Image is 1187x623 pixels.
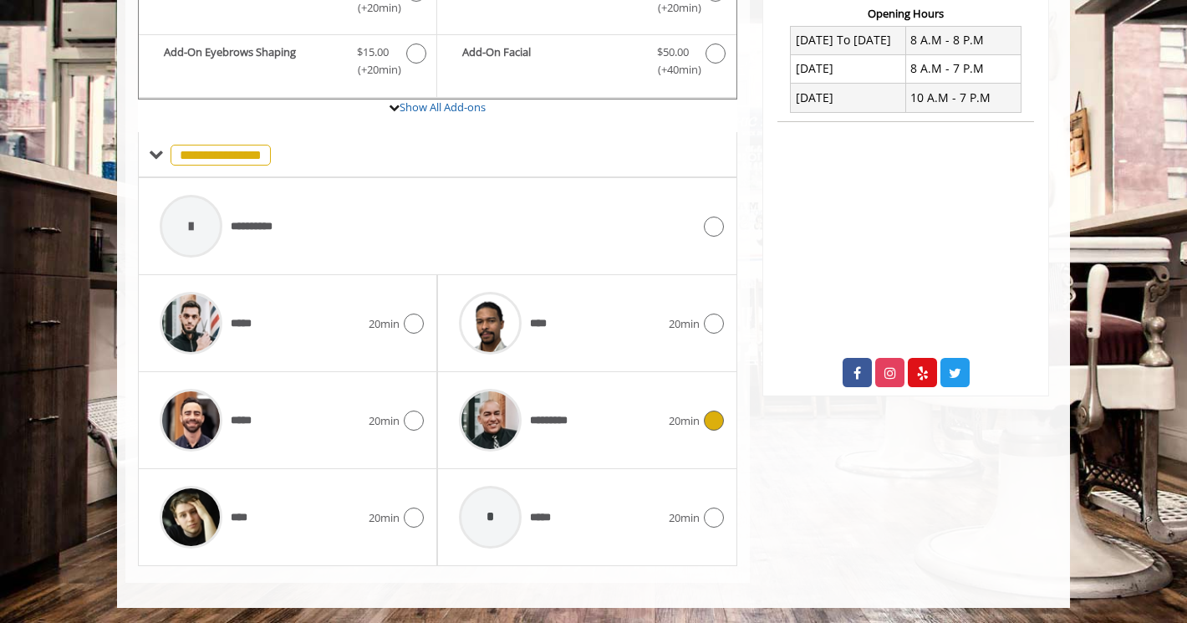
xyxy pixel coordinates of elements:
span: 20min [369,509,400,527]
label: Add-On Facial [446,43,727,83]
span: 20min [669,509,700,527]
span: (+20min ) [349,61,398,79]
td: 8 A.M - 7 P.M [905,54,1021,83]
span: 20min [669,315,700,333]
b: Add-On Facial [462,43,639,79]
b: Add-On Eyebrows Shaping [164,43,340,79]
a: Show All Add-ons [400,100,486,115]
span: (+40min ) [648,61,697,79]
span: 20min [369,315,400,333]
td: 8 A.M - 8 P.M [905,26,1021,54]
span: 20min [369,412,400,430]
td: [DATE] To [DATE] [791,26,906,54]
span: $50.00 [657,43,689,61]
span: 20min [669,412,700,430]
h3: Opening Hours [777,8,1034,19]
td: [DATE] [791,54,906,83]
td: 10 A.M - 7 P.M [905,84,1021,112]
label: Add-On Eyebrows Shaping [147,43,428,83]
span: $15.00 [357,43,389,61]
td: [DATE] [791,84,906,112]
